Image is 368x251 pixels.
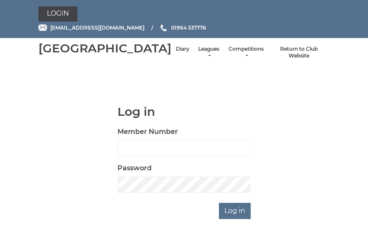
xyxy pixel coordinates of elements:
a: Login [38,6,77,22]
a: Leagues [198,46,220,60]
a: Email [EMAIL_ADDRESS][DOMAIN_NAME] [38,24,144,32]
img: Phone us [161,25,166,31]
h1: Log in [117,105,251,118]
a: Return to Club Website [272,46,326,60]
input: Log in [219,203,251,219]
span: [EMAIL_ADDRESS][DOMAIN_NAME] [50,25,144,31]
a: Diary [176,46,189,53]
label: Password [117,163,152,173]
span: 01964 537776 [171,25,206,31]
label: Member Number [117,127,178,137]
a: Competitions [229,46,264,60]
a: Phone us 01964 537776 [159,24,206,32]
div: [GEOGRAPHIC_DATA] [38,42,172,55]
img: Email [38,25,47,31]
